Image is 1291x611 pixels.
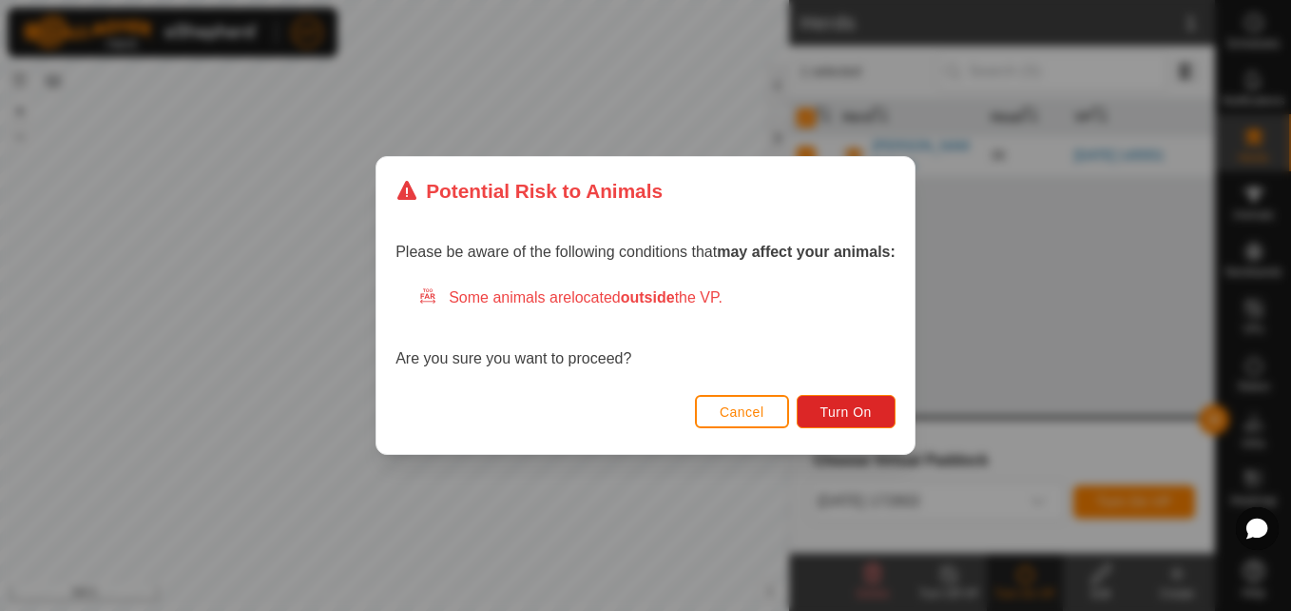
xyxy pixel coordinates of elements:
[395,244,896,260] span: Please be aware of the following conditions that
[797,395,896,428] button: Turn On
[395,176,663,206] div: Potential Risk to Animals
[720,404,764,420] span: Cancel
[717,244,896,260] strong: may affect your animals:
[621,289,675,305] strong: outside
[418,286,896,309] div: Some animals are
[395,286,896,370] div: Are you sure you want to proceed?
[695,395,789,428] button: Cancel
[820,404,872,420] span: Turn On
[571,289,723,305] span: located the VP.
